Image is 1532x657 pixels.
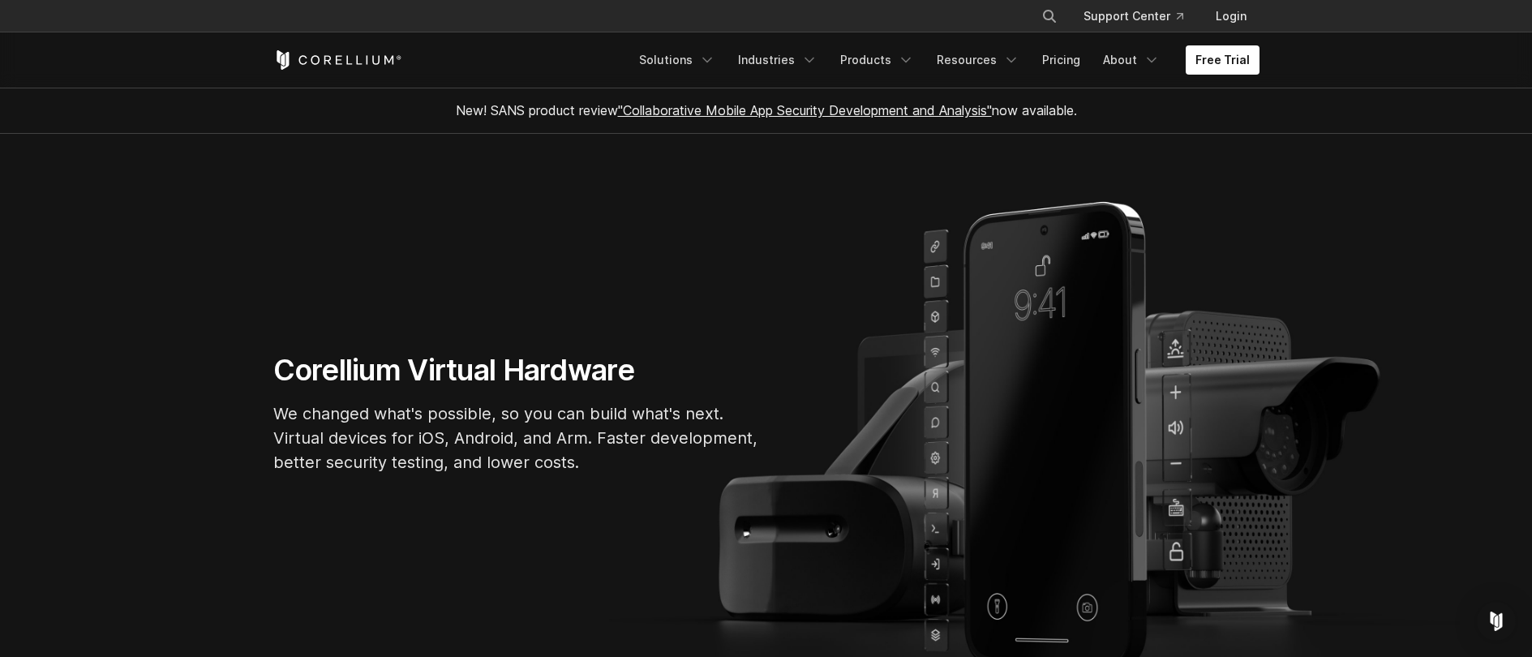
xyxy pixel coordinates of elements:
a: Login [1203,2,1260,31]
a: Corellium Home [273,50,402,70]
div: Open Intercom Messenger [1477,602,1516,641]
a: "Collaborative Mobile App Security Development and Analysis" [618,102,992,118]
div: Navigation Menu [1022,2,1260,31]
h1: Corellium Virtual Hardware [273,352,760,389]
a: Resources [927,45,1029,75]
a: Solutions [629,45,725,75]
span: New! SANS product review now available. [456,102,1077,118]
a: Industries [728,45,827,75]
p: We changed what's possible, so you can build what's next. Virtual devices for iOS, Android, and A... [273,401,760,474]
a: Pricing [1032,45,1090,75]
a: About [1093,45,1169,75]
a: Support Center [1071,2,1196,31]
div: Navigation Menu [629,45,1260,75]
button: Search [1035,2,1064,31]
a: Free Trial [1186,45,1260,75]
a: Products [830,45,924,75]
